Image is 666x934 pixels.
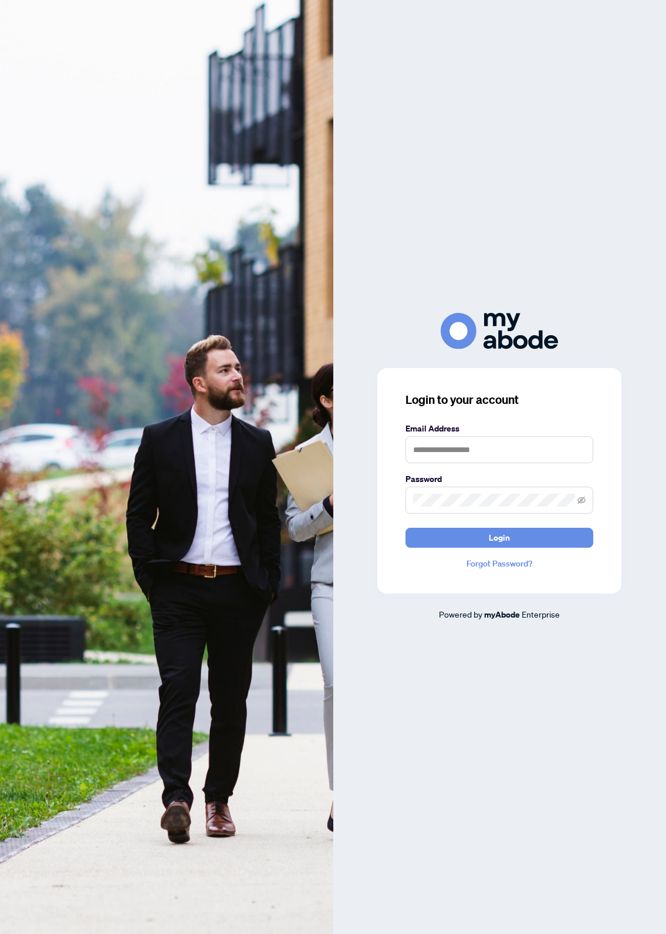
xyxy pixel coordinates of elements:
[489,528,510,547] span: Login
[405,422,593,435] label: Email Address
[405,557,593,570] a: Forgot Password?
[577,496,586,504] span: eye-invisible
[405,473,593,485] label: Password
[405,528,593,548] button: Login
[484,608,520,621] a: myAbode
[441,313,558,349] img: ma-logo
[405,392,593,408] h3: Login to your account
[439,609,482,619] span: Powered by
[522,609,560,619] span: Enterprise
